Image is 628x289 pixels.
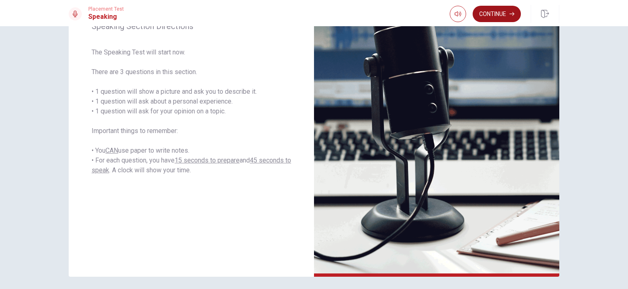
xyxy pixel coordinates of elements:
[88,12,124,22] h1: Speaking
[92,47,291,175] span: The Speaking Test will start now. There are 3 questions in this section. • 1 question will show a...
[88,6,124,12] span: Placement Test
[473,6,521,22] button: Continue
[105,147,118,154] u: CAN
[92,21,291,31] span: Speaking Section Directions
[175,156,240,164] u: 15 seconds to prepare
